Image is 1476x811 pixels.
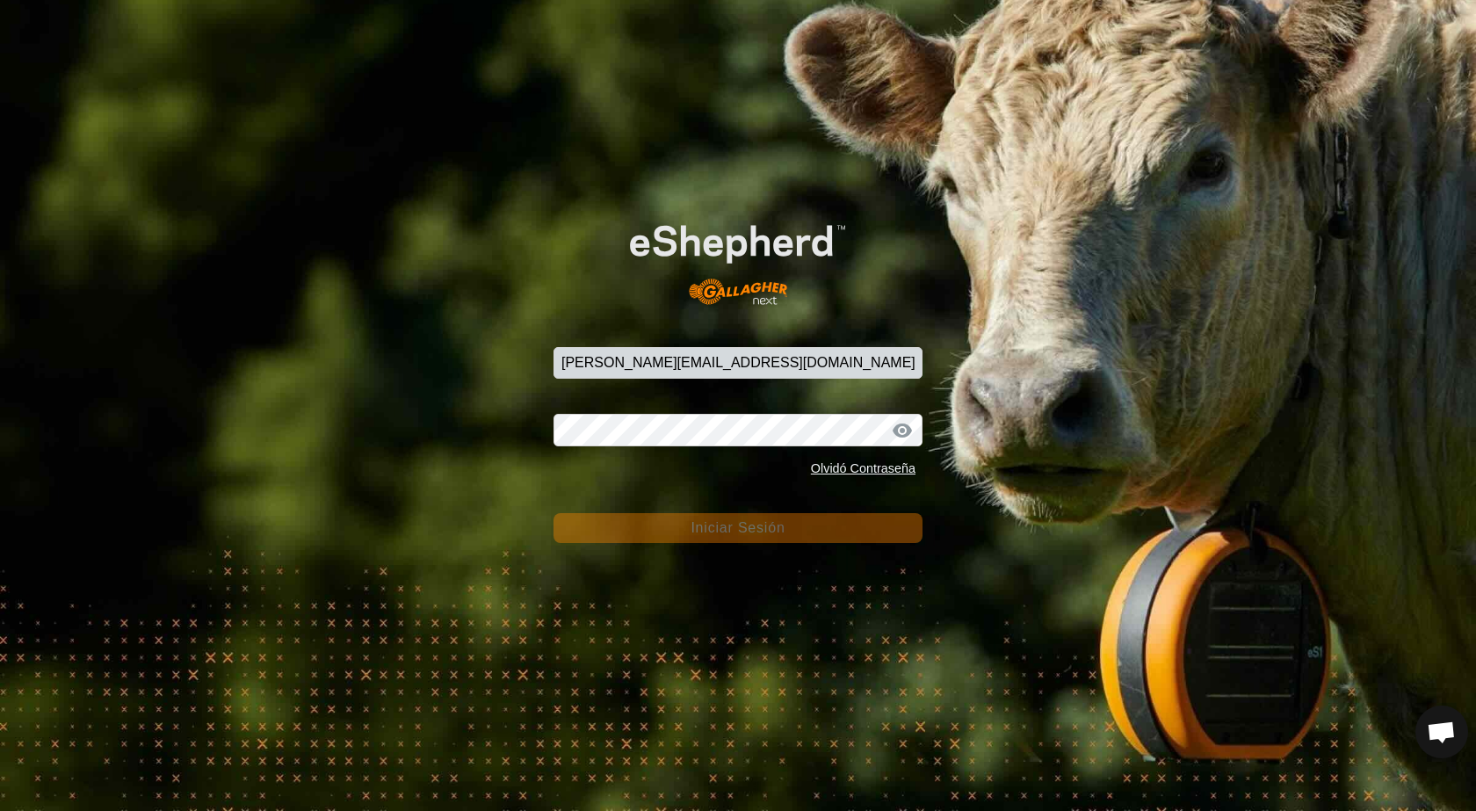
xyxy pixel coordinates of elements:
[553,347,922,379] input: Correo Electrónico
[1415,706,1468,758] a: Chat abierto
[553,513,922,543] button: Iniciar Sesión
[811,461,915,475] a: Olvidó Contraseña
[691,520,785,535] span: Iniciar Sesión
[590,194,886,320] img: Logo de eShepherd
